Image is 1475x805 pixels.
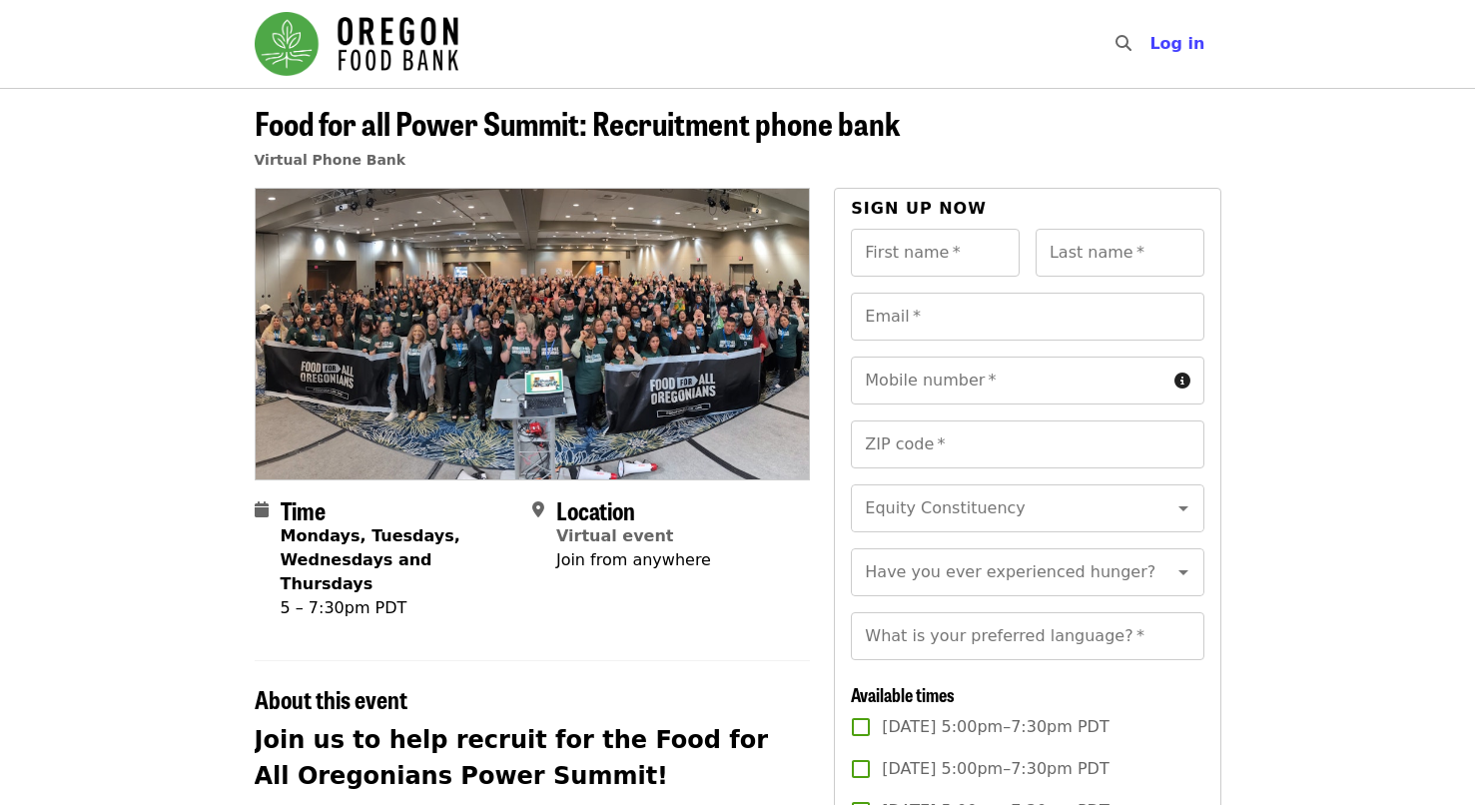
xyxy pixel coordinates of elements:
span: Time [281,492,326,527]
i: search icon [1115,34,1131,53]
input: What is your preferred language? [851,612,1203,660]
span: Sign up now [851,199,987,218]
i: circle-info icon [1174,372,1190,391]
input: ZIP code [851,420,1203,468]
img: Food for all Power Summit: Recruitment phone bank organized by Oregon Food Bank [256,189,810,478]
input: First name [851,229,1020,277]
input: Search [1143,20,1159,68]
i: map-marker-alt icon [532,500,544,519]
strong: Mondays, Tuesdays, Wednesdays and Thursdays [281,526,460,593]
button: Open [1169,494,1197,522]
span: Join from anywhere [556,550,711,569]
button: Log in [1133,24,1220,64]
span: Log in [1149,34,1204,53]
div: 5 – 7:30pm PDT [281,596,516,620]
span: Food for all Power Summit: Recruitment phone bank [255,99,900,146]
span: [DATE] 5:00pm–7:30pm PDT [882,757,1108,781]
button: Open [1169,558,1197,586]
span: Available times [851,681,955,707]
span: About this event [255,681,407,716]
img: Oregon Food Bank - Home [255,12,458,76]
input: Email [851,293,1203,341]
a: Virtual Phone Bank [255,152,406,168]
input: Last name [1036,229,1204,277]
h2: Join us to help recruit for the Food for All Oregonians Power Summit! [255,722,811,794]
i: calendar icon [255,500,269,519]
span: [DATE] 5:00pm–7:30pm PDT [882,715,1108,739]
input: Mobile number [851,357,1165,404]
span: Location [556,492,635,527]
a: Virtual event [556,526,674,545]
